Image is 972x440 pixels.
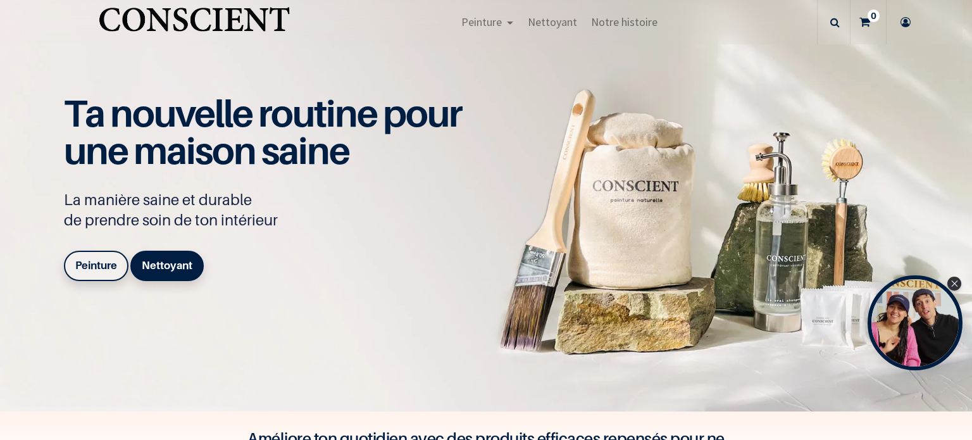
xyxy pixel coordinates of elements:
[75,259,117,272] b: Peinture
[64,251,128,281] a: Peinture
[868,275,963,370] div: Open Tolstoy widget
[142,259,192,272] b: Nettoyant
[64,91,461,173] span: Ta nouvelle routine pour une maison saine
[947,277,961,291] div: Close Tolstoy widget
[528,15,577,29] span: Nettoyant
[64,190,475,230] p: La manière saine et durable de prendre soin de ton intérieur
[591,15,657,29] span: Notre histoire
[130,251,204,281] a: Nettoyant
[907,358,966,418] iframe: Tidio Chat
[868,275,963,370] div: Open Tolstoy
[868,275,963,370] div: Tolstoy bubble widget
[461,15,502,29] span: Peinture
[868,9,880,22] sup: 0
